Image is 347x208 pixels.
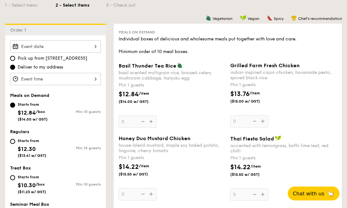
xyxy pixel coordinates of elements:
[275,135,281,141] img: icon-vegan.f8ff3823.svg
[119,163,139,171] span: $14.22
[230,155,337,161] div: Min 1 guests
[18,175,46,180] div: Starts from
[119,82,225,88] div: Min 1 guests
[298,16,342,21] span: Chef's recommendation
[10,56,15,61] input: Pick up from [STREET_ADDRESS]
[119,70,225,81] div: basil scented multigrain rice, braised celery mushroom cabbage, hanjuku egg
[230,143,337,154] div: accented with lemongrass, kaffir lime leaf, red chilli
[18,153,46,158] span: ($13.41 w/ GST)
[291,15,297,21] img: icon-chef-hat.a58ddaea.svg
[18,182,36,189] span: $10.30
[119,30,155,34] span: Meals on Demand
[18,109,36,116] span: $12.84
[119,143,225,153] div: house-blend mustard, maple soy baked potato, linguine, cherry tomato
[119,99,158,104] span: ($14.00 w/ GST)
[230,70,337,80] div: indian inspired cajun chicken, housmade pesto, spiced black rice
[18,138,46,143] div: Starts from
[18,190,46,194] span: ($11.23 w/ GST)
[18,117,48,122] span: ($14.00 w/ GST)
[36,110,45,114] span: /box
[56,182,101,187] div: Min 10 guests
[119,172,158,177] span: ($15.50 w/ GST)
[230,62,300,68] span: Grilled Farm Fresh Chicken
[10,40,101,53] input: Event date
[18,55,87,62] span: Pick up from [STREET_ADDRESS]
[230,82,337,88] div: Min 1 guests
[288,187,339,200] button: Chat with us🦙
[230,172,270,177] span: ($15.50 w/ GST)
[248,16,259,21] span: Vegan
[230,163,250,171] span: $14.22
[274,16,284,21] span: Spicy
[206,15,211,21] img: icon-vegetarian.fe4039eb.svg
[36,182,45,187] span: /box
[119,155,225,161] div: Min 1 guests
[10,27,29,33] span: Order 1
[119,63,176,69] span: Basil Thunder Tea Rice
[10,202,49,207] span: Seminar Meal Box
[230,90,250,98] span: $13.76
[250,91,260,95] span: /item
[10,129,29,134] span: Regulars
[139,164,149,168] span: /item
[119,36,337,55] div: Individual boxes of delicious and wholesome meals put together with love and care. Minimum order ...
[119,91,139,98] span: $12.84
[293,191,324,197] span: Chat with us
[56,146,101,150] div: Min 10 guests
[139,91,149,96] span: /item
[10,73,101,85] input: Event time
[119,135,191,141] span: Honey Duo Mustard Chicken
[18,102,48,107] div: Starts from
[240,15,246,21] img: icon-vegan.f8ff3823.svg
[230,99,270,104] span: ($15.00 w/ GST)
[10,139,15,144] input: Starts from$12.30($13.41 w/ GST)Min 10 guests
[213,16,232,21] span: Vegetarian
[267,15,273,21] img: icon-spicy.37a8142b.svg
[18,64,63,70] span: Deliver to my address
[230,136,274,142] span: Thai Fiesta Salad
[250,164,261,169] span: /item
[10,93,49,98] span: Meals on Demand
[10,65,15,70] input: Deliver to my address
[177,62,183,68] img: icon-vegetarian.fe4039eb.svg
[18,146,36,152] span: $12.30
[56,110,101,114] div: Min 10 guests
[10,175,15,180] input: Starts from$10.30/box($11.23 w/ GST)Min 10 guests
[327,190,334,197] span: 🦙
[10,165,31,171] span: Treat Box
[10,103,15,108] input: Starts from$12.84/box($14.00 w/ GST)Min 10 guests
